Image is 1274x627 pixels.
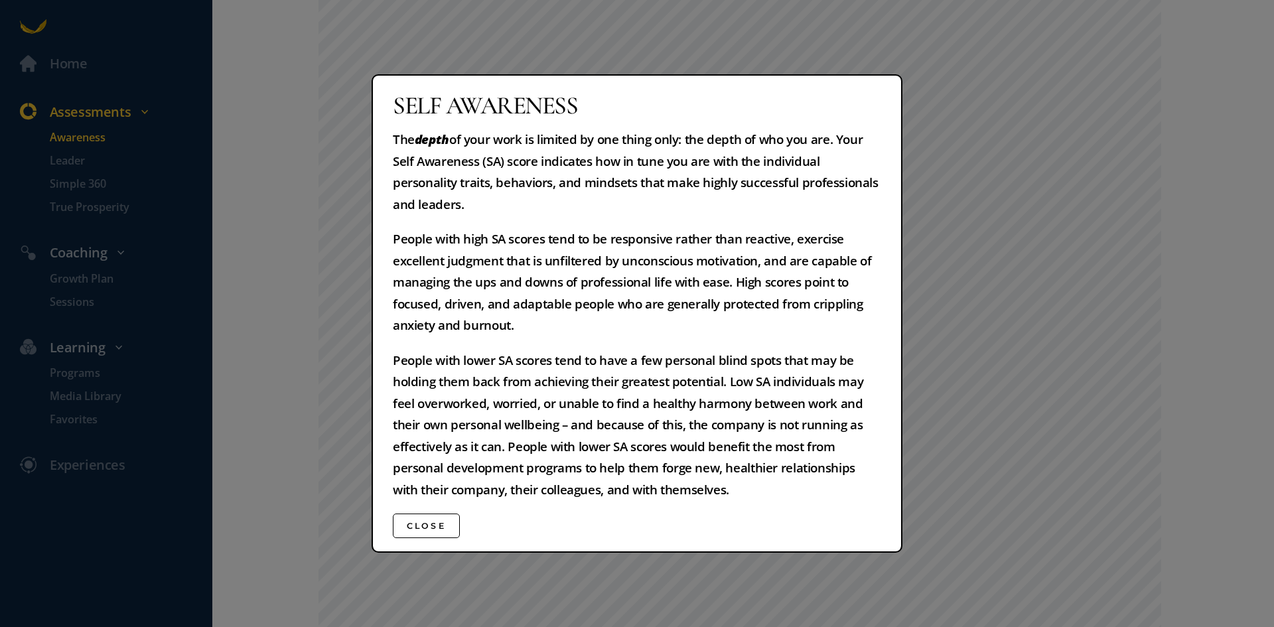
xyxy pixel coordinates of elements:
em: depth [415,131,449,147]
p: People with lower SA scores tend to have a few personal blind spots that may be holding them back... [393,350,881,501]
p: People with high SA scores tend to be responsive rather than reactive, exercise excellent judgmen... [393,228,881,336]
span: Self Awareness [393,89,577,122]
button: Close [393,514,460,538]
p: The of your work is limited by one thing only: the depth of who you are. Your Self Awareness (SA)... [393,129,881,215]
